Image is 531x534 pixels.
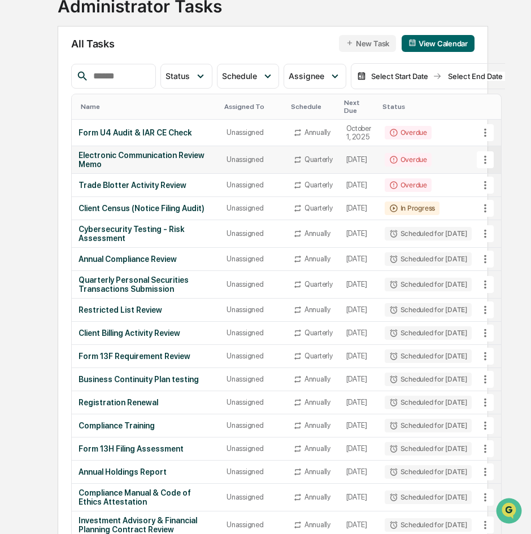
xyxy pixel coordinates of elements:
[38,98,143,107] div: We're available if you need us!
[385,491,472,504] div: Scheduled for [DATE]
[79,488,213,506] div: Compliance Manual & Code of Ethics Attestation
[7,159,76,180] a: 🔎Data Lookup
[385,227,472,240] div: Scheduled for [DATE]
[224,103,282,111] div: Toggle SortBy
[340,120,378,146] td: October 1, 2025
[227,444,280,453] div: Unassigned
[79,467,213,476] div: Annual Holdings Report
[304,280,333,288] div: Quarterly
[227,128,280,137] div: Unassigned
[93,142,140,154] span: Attestations
[227,352,280,360] div: Unassigned
[79,398,213,407] div: Registration Renewal
[385,373,472,386] div: Scheduled for [DATE]
[357,72,366,81] img: calendar
[304,155,333,164] div: Quarterly
[166,71,190,81] span: Status
[340,391,378,414] td: [DATE]
[340,146,378,174] td: [DATE]
[385,349,472,363] div: Scheduled for [DATE]
[227,493,280,501] div: Unassigned
[79,421,213,430] div: Compliance Training
[23,142,73,154] span: Preclearance
[81,103,215,111] div: Toggle SortBy
[385,153,432,167] div: Overdue
[227,520,280,529] div: Unassigned
[368,72,430,81] div: Select Start Date
[23,164,71,175] span: Data Lookup
[339,35,396,52] button: New Task
[79,444,213,453] div: Form 13H Filing Assessment
[304,444,330,453] div: Annually
[38,86,185,98] div: Start new chat
[304,255,330,263] div: Annually
[82,143,91,152] div: 🗄️
[385,518,472,532] div: Scheduled for [DATE]
[79,204,213,213] div: Client Census (Notice Filing Audit)
[495,497,525,527] iframe: Open customer support
[340,368,378,391] td: [DATE]
[304,329,333,337] div: Quarterly
[385,178,432,192] div: Overdue
[79,225,213,243] div: Cybersecurity Testing - Risk Assessment
[227,229,280,238] div: Unassigned
[7,138,77,158] a: 🖐️Preclearance
[11,24,206,42] p: How can we help?
[385,252,472,266] div: Scheduled for [DATE]
[304,305,330,314] div: Annually
[340,437,378,461] td: [DATE]
[79,329,213,338] div: Client Billing Activity Review
[344,99,373,115] div: Toggle SortBy
[79,128,213,137] div: Form U4 Audit & IAR CE Check
[11,86,32,107] img: 1746055101610-c473b297-6a78-478c-a979-82029cc54cd1
[340,461,378,484] td: [DATE]
[79,255,213,264] div: Annual Compliance Review
[385,126,432,139] div: Overdue
[385,303,472,317] div: Scheduled for [DATE]
[77,138,145,158] a: 🗄️Attestations
[402,35,475,52] button: View Calendar
[227,204,280,212] div: Unassigned
[385,419,472,432] div: Scheduled for [DATE]
[227,181,280,189] div: Unassigned
[304,421,330,430] div: Annually
[385,442,472,456] div: Scheduled for [DATE]
[304,520,330,529] div: Annually
[304,493,330,501] div: Annually
[227,329,280,337] div: Unassigned
[11,143,20,152] div: 🖐️
[304,467,330,476] div: Annually
[227,255,280,263] div: Unassigned
[227,398,280,406] div: Unassigned
[385,326,472,340] div: Scheduled for [DATE]
[304,229,330,238] div: Annually
[340,322,378,345] td: [DATE]
[71,38,114,50] span: All Tasks
[340,299,378,322] td: [DATE]
[478,103,501,111] div: Toggle SortBy
[385,465,472,479] div: Scheduled for [DATE]
[227,421,280,430] div: Unassigned
[408,39,416,47] img: calendar
[382,103,474,111] div: Toggle SortBy
[227,155,280,164] div: Unassigned
[227,375,280,383] div: Unassigned
[304,398,330,406] div: Annually
[289,71,324,81] span: Assignee
[192,90,206,103] button: Start new chat
[433,72,442,81] img: arrow right
[444,72,506,81] div: Select End Date
[340,197,378,220] td: [DATE]
[304,375,330,383] div: Annually
[79,352,213,361] div: Form 13F Requirement Review
[385,278,472,291] div: Scheduled for [DATE]
[304,181,333,189] div: Quarterly
[227,305,280,314] div: Unassigned
[80,191,137,200] a: Powered byPylon
[291,103,335,111] div: Toggle SortBy
[227,467,280,476] div: Unassigned
[340,345,378,368] td: [DATE]
[385,396,472,409] div: Scheduled for [DATE]
[79,305,213,314] div: Restricted List Review
[304,352,333,360] div: Quarterly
